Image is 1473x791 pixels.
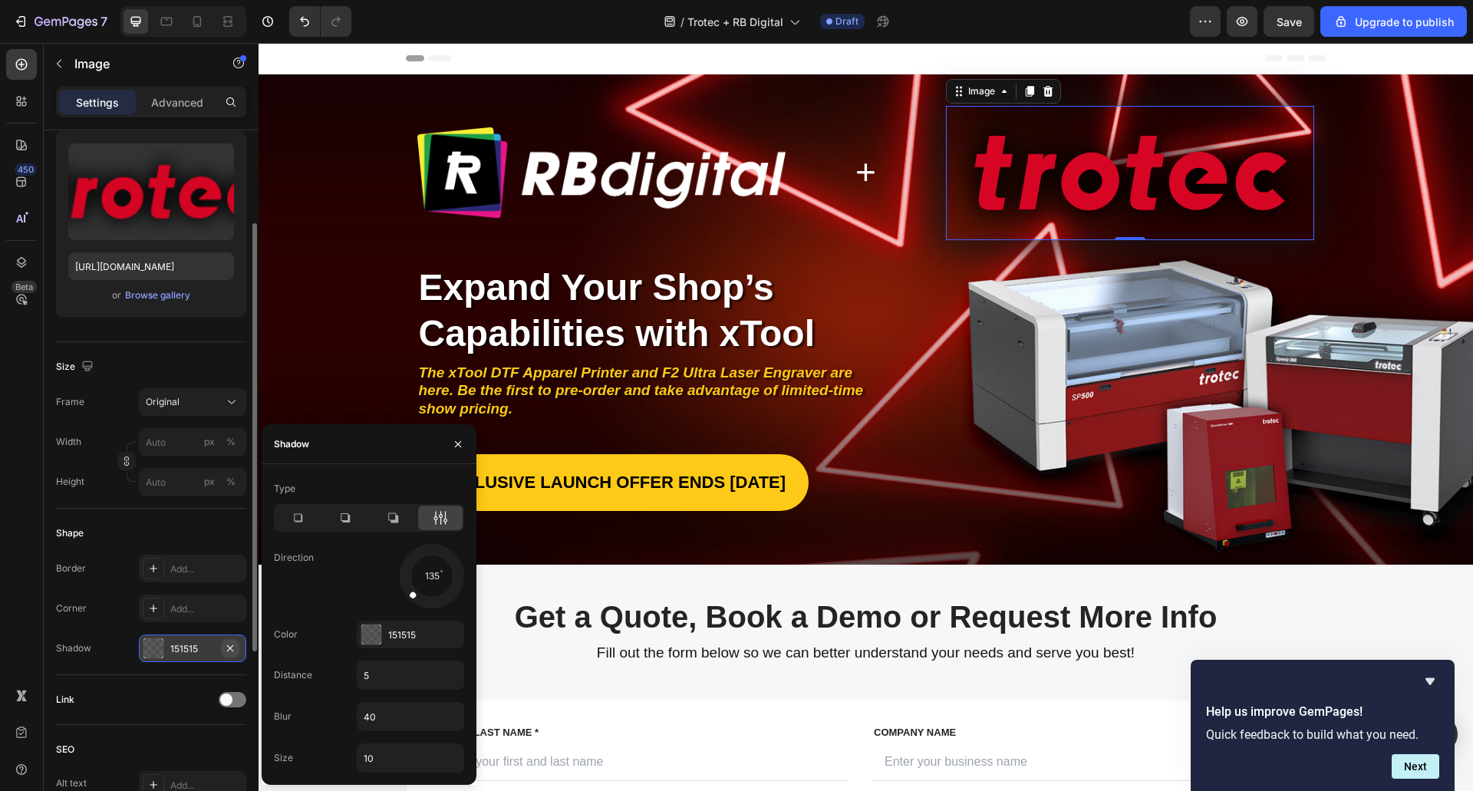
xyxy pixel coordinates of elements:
input: Auto [358,661,463,689]
div: Direction [274,551,314,565]
span: Draft [835,15,858,28]
div: px [204,435,215,449]
input: Enter your business name [614,700,1031,738]
div: Size [274,751,293,765]
div: Image [707,41,740,55]
div: Shadow [56,641,91,655]
div: 151515 [170,642,215,656]
label: Width [56,435,81,449]
div: px [204,475,215,489]
button: % [200,473,219,491]
div: Border [56,562,86,575]
button: px [222,433,240,451]
img: preview-image [68,143,234,240]
button: Save [1264,6,1314,37]
p: Image [74,54,205,73]
h2: Get a Quote, Book a Demo or Request More Info [147,552,1068,595]
div: Shadow [274,437,309,451]
button: px [222,473,240,491]
div: Beta [12,281,37,293]
span: Expand Your Shop’s Capabilities with xTool [160,224,557,311]
p: COMPANY NAME [615,682,1030,697]
p: Quick feedback to build what you need. [1206,727,1439,742]
div: % [226,435,236,449]
div: SEO [56,743,74,756]
div: Alt text [56,776,87,790]
h2: + [533,105,680,154]
a: Exclusive Launch Offer Ends [DATE] [159,411,551,468]
span: Trotec + RB Digital [687,14,783,30]
img: gempages_553112453622269056-62188b9e-34a1-4f10-8a54-24d05f8670cd.png [687,63,1056,197]
div: Link [56,693,74,707]
p: Settings [76,94,119,110]
div: Size [56,357,97,377]
div: Help us improve GemPages! [1206,672,1439,779]
button: Original [139,388,246,416]
iframe: Design area [259,43,1473,791]
div: Upgrade to publish [1333,14,1454,30]
div: Undo/Redo [289,6,351,37]
span: Original [146,395,180,409]
button: % [200,433,219,451]
p: The xTool DTF Apparel Printer and F2 Ultra Laser Engraver are here. Be the first to pre-order and... [160,321,618,375]
span: Save [1277,15,1302,28]
div: Browse gallery [125,288,190,302]
div: Color [274,628,298,641]
div: 151515 [388,628,460,642]
div: Blur [274,710,292,723]
div: Type [274,482,295,496]
div: 450 [15,163,37,176]
div: Distance [274,668,312,682]
p: Exclusive Launch Offer Ends [DATE] [182,429,528,450]
input: px% [139,468,246,496]
button: Next question [1392,754,1439,779]
button: 7 [6,6,114,37]
p: Advanced [151,94,203,110]
input: Auto [358,744,463,772]
button: Hide survey [1421,672,1439,690]
p: FIRST & LAST NAME * [174,682,588,697]
input: Enter your first and last name [173,700,590,738]
label: Height [56,475,84,489]
div: Shape [56,526,84,540]
div: % [226,475,236,489]
button: Upgrade to publish [1320,6,1467,37]
h2: Help us improve GemPages! [1206,703,1439,721]
p: Fill out the form below so we can better understand your needs and serve you best! [149,601,1066,620]
span: / [680,14,684,30]
input: https://example.com/image.jpg [68,252,234,280]
span: or [112,286,121,305]
button: Browse gallery [124,288,191,303]
div: Add... [170,602,242,616]
div: Add... [170,562,242,576]
input: px% [139,428,246,456]
label: Frame [56,395,84,409]
p: 7 [101,12,107,31]
div: Corner [56,601,87,615]
input: Auto [358,703,463,730]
